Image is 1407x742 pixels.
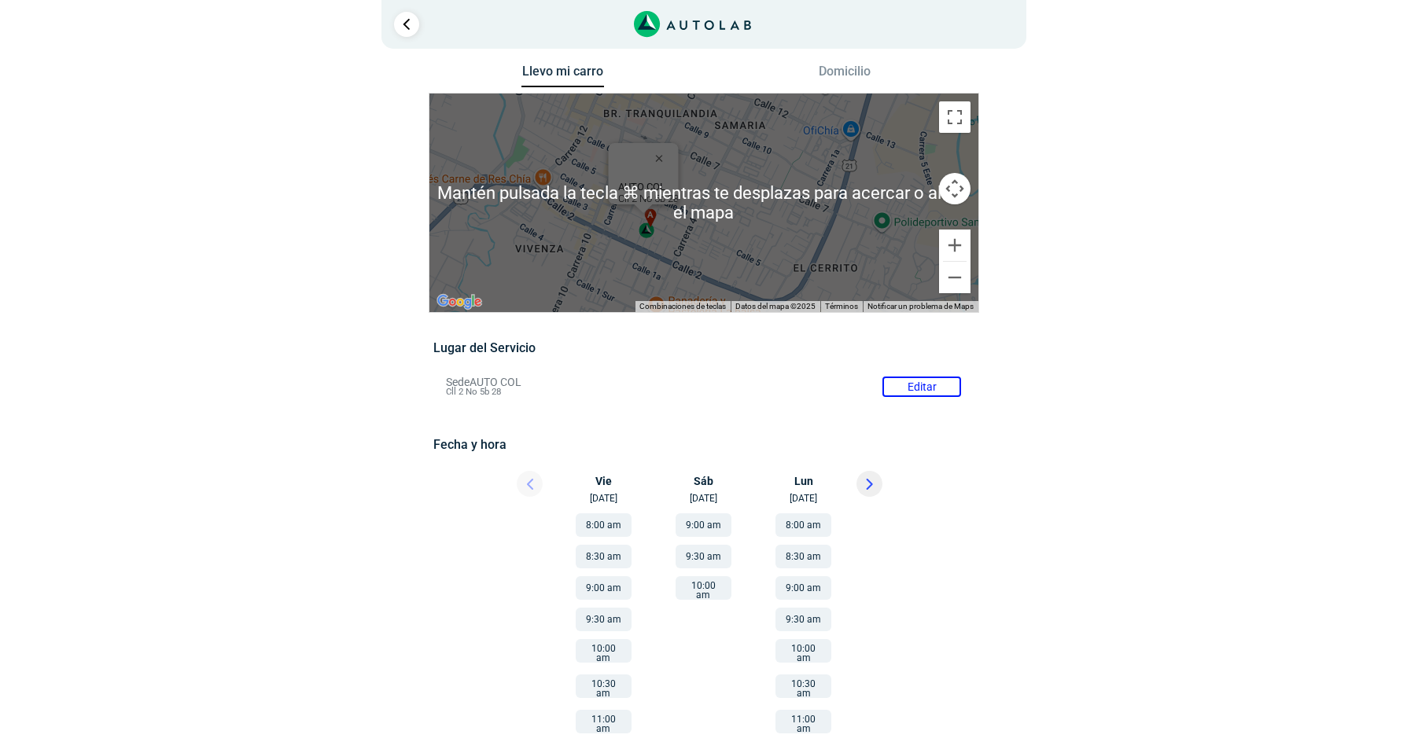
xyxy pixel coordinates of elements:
button: 9:00 am [676,513,731,537]
button: 9:30 am [576,608,632,631]
button: Domicilio [803,64,886,86]
button: 9:00 am [576,576,632,600]
button: 8:30 am [775,545,831,568]
button: Cerrar [643,139,681,177]
button: Combinaciones de teclas [639,301,726,312]
h5: Lugar del Servicio [433,340,974,355]
button: 10:30 am [775,674,831,698]
button: 10:00 am [576,639,632,663]
button: 11:00 am [775,710,831,733]
button: 9:00 am [775,576,831,600]
button: Llevo mi carro [521,64,604,88]
div: Cll 2 No 5b 28 [617,181,678,204]
button: Reducir [939,262,971,293]
span: a [647,208,654,222]
button: 8:30 am [576,545,632,568]
b: AUTO COL [617,181,665,193]
a: Notificar un problema de Maps [867,302,974,310]
button: 8:00 am [775,513,831,537]
button: Cambiar a la vista en pantalla completa [939,101,971,133]
span: Datos del mapa ©2025 [735,302,816,310]
button: 10:30 am [576,674,632,698]
a: Ir al paso anterior [394,12,419,37]
button: 10:00 am [775,639,831,663]
a: Link al sitio de autolab [634,16,751,31]
button: 9:30 am [775,608,831,631]
button: 11:00 am [576,710,632,733]
h5: Fecha y hora [433,437,974,452]
button: 9:30 am [676,545,731,568]
button: 10:00 am [676,576,731,600]
button: 8:00 am [576,513,632,537]
a: Términos (se abre en una nueva pestaña) [825,302,858,310]
button: Ampliar [939,230,971,261]
button: Controles de visualización del mapa [939,173,971,204]
a: Abre esta zona en Google Maps (se abre en una nueva ventana) [433,292,485,312]
img: Google [433,292,485,312]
